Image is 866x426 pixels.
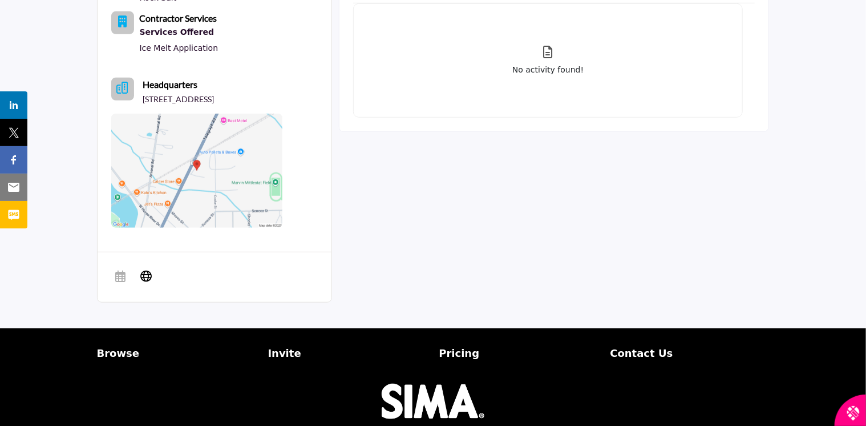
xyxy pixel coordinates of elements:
[140,43,218,53] a: Ice Melt Application
[512,64,584,76] p: No activity found!
[268,345,427,361] a: Invite
[140,25,218,40] a: Services Offered
[140,14,217,23] a: Contractor Services
[111,114,282,228] img: Location Map
[382,384,484,419] img: No Site Logo
[97,345,256,361] a: Browse
[143,78,198,91] b: Headquarters
[111,78,134,101] button: Headquarter icon
[439,345,598,361] a: Pricing
[111,11,134,34] button: Category Icon
[140,25,218,40] div: Services Offered refers to the specific products, assistance, or expertise a business provides to...
[140,13,217,23] b: Contractor Services
[610,345,770,361] a: Contact Us
[143,94,215,105] p: [STREET_ADDRESS]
